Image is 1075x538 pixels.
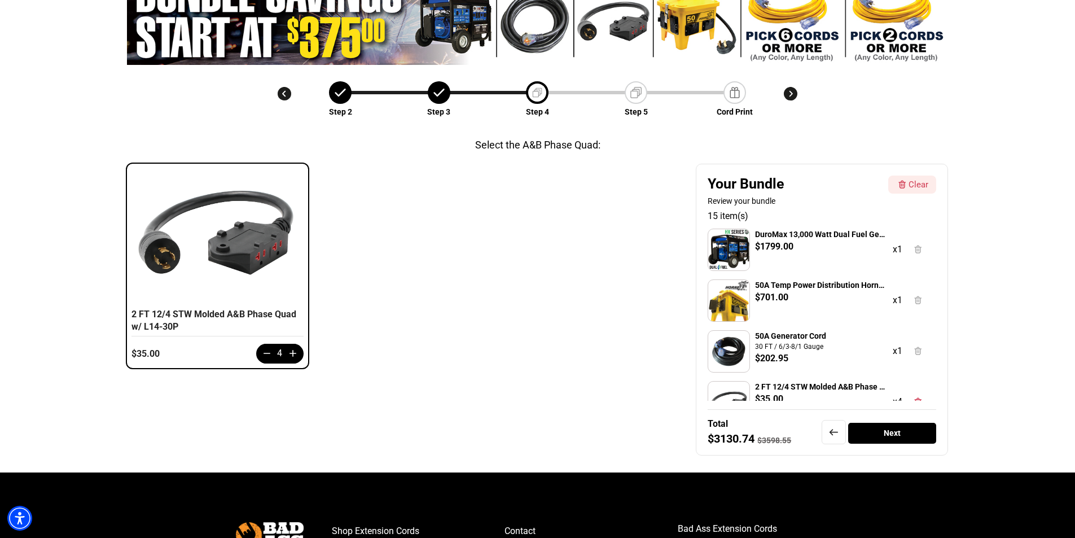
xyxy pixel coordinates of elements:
div: 50A Temp Power Distribution Hornet Box [755,279,886,291]
div: Clear [909,178,928,191]
div: $35.00 [755,392,783,406]
div: Next [848,423,937,444]
img: 50A Generator Cord [708,331,749,372]
p: Step 2 [329,106,352,118]
div: Select the A&B Phase Quad: [475,137,600,152]
img: DuroMax 13,000 Watt Dual Fuel Generator [708,229,749,270]
img: 50A Temp Power Distribution Hornet Box [708,280,749,321]
div: 4 [277,347,282,360]
div: x4 [893,395,902,409]
div: $3598.55 [757,437,791,444]
div: Review your bundle [708,195,884,207]
div: 15 item(s) [708,209,936,223]
p: Step 5 [625,106,648,118]
div: DuroMax 13,000 Watt Dual Fuel Generator [755,229,886,240]
div: Total [708,418,728,429]
img: 2 FT 12/4 STW Molded A&B Phase Quad w/ L14-30P [708,382,749,423]
div: $701.00 [755,291,788,304]
div: x1 [893,243,902,256]
div: 30 FT / 6/3-8/1 Gauge [755,342,886,352]
div: 2 FT 12/4 STW Molded A&B Phase Quad w/ L14-30P [131,308,304,336]
div: x1 [893,294,902,307]
div: Your Bundle [708,176,884,193]
div: $35.00 [131,348,233,359]
div: 2 FT 12/4 STW Molded A&B Phase Quad w/ L14-30P [755,381,886,392]
div: Accessibility Menu [7,506,32,531]
div: 50A Generator Cord [755,330,886,342]
div: $1799.00 [755,240,793,253]
div: $3130.74 [708,434,754,444]
p: Cord Print [717,106,753,118]
div: $202.95 [755,352,788,365]
div: x1 [893,344,902,358]
p: Step 3 [427,106,450,118]
p: Step 4 [526,106,549,118]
